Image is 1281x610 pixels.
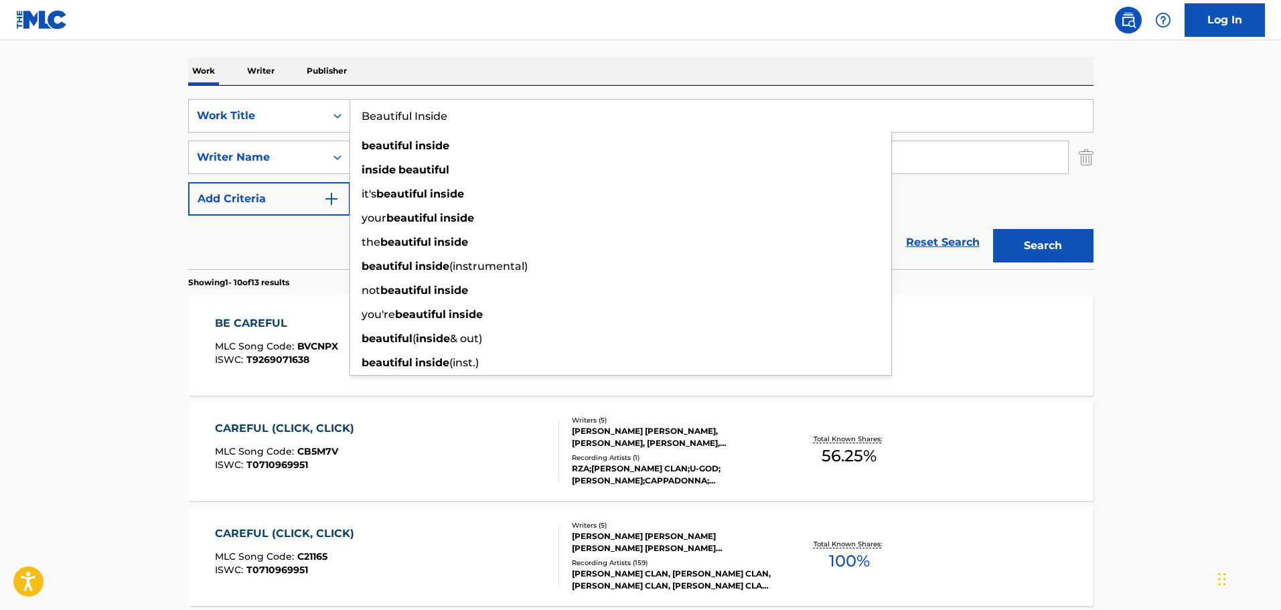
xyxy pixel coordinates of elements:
span: MLC Song Code : [215,445,297,457]
strong: inside [434,284,468,297]
strong: inside [362,163,396,176]
div: Help [1150,7,1177,33]
span: ISWC : [215,564,246,576]
a: CAREFUL (CLICK, CLICK)MLC Song Code:CB5M7VISWC:T0710969951Writers (5)[PERSON_NAME] [PERSON_NAME],... [188,400,1094,501]
p: Publisher [303,57,351,85]
span: ISWC : [215,354,246,366]
span: your [362,212,386,224]
img: help [1155,12,1171,28]
span: ( [412,332,416,345]
span: CB5M7V [297,445,338,457]
button: Add Criteria [188,182,350,216]
span: not [362,284,380,297]
strong: inside [440,212,474,224]
div: BE CAREFUL [215,315,338,331]
strong: inside [416,332,450,345]
div: Recording Artists ( 159 ) [572,558,774,568]
p: Total Known Shares: [814,539,885,549]
div: Writer Name [197,149,317,165]
strong: beautiful [362,356,412,369]
div: CAREFUL (CLICK, CLICK) [215,421,361,437]
strong: inside [415,356,449,369]
div: Writers ( 5 ) [572,520,774,530]
strong: inside [430,187,464,200]
strong: beautiful [376,187,427,200]
span: T9269071638 [246,354,309,366]
strong: inside [415,139,449,152]
strong: beautiful [386,212,437,224]
span: C21165 [297,550,327,562]
div: Drag [1218,559,1226,599]
div: [PERSON_NAME] CLAN, [PERSON_NAME] CLAN, [PERSON_NAME] CLAN, [PERSON_NAME] CLAN, [PERSON_NAME] CLAN [572,568,774,592]
img: search [1120,12,1136,28]
form: Search Form [188,99,1094,269]
a: Public Search [1115,7,1142,33]
p: Work [188,57,219,85]
strong: beautiful [380,284,431,297]
strong: beautiful [380,236,431,248]
p: Total Known Shares: [814,434,885,444]
strong: beautiful [362,332,412,345]
strong: beautiful [362,139,412,152]
div: Work Title [197,108,317,124]
span: (instrumental) [449,260,528,273]
span: T0710969951 [246,564,308,576]
span: MLC Song Code : [215,340,297,352]
span: & out) [450,332,482,345]
strong: beautiful [398,163,449,176]
img: MLC Logo [16,10,68,29]
img: Delete Criterion [1079,141,1094,174]
span: T0710969951 [246,459,308,471]
span: ISWC : [215,459,246,471]
img: 9d2ae6d4665cec9f34b9.svg [323,191,340,207]
a: BE CAREFULMLC Song Code:BVCNPXISWC:T9269071638Writers (19)[PERSON_NAME], [PERSON_NAME] [PERSON_NA... [188,295,1094,396]
button: Search [993,229,1094,262]
a: CAREFUL (CLICK, CLICK)MLC Song Code:C21165ISWC:T0710969951Writers (5)[PERSON_NAME] [PERSON_NAME] ... [188,506,1094,606]
strong: inside [434,236,468,248]
strong: inside [415,260,449,273]
p: Writer [243,57,279,85]
span: MLC Song Code : [215,550,297,562]
span: you're [362,308,395,321]
span: 100 % [829,549,870,573]
a: Reset Search [899,228,986,257]
div: [PERSON_NAME] [PERSON_NAME] [PERSON_NAME] [PERSON_NAME] [PERSON_NAME], [PERSON_NAME] [PERSON_NAME] [572,530,774,554]
strong: beautiful [395,308,446,321]
div: CAREFUL (CLICK, CLICK) [215,526,361,542]
div: RZA;[PERSON_NAME] CLAN;U-GOD;[PERSON_NAME];CAPPADONNA;[PERSON_NAME];INSPECTAH DECK [572,463,774,487]
div: Recording Artists ( 1 ) [572,453,774,463]
div: [PERSON_NAME] [PERSON_NAME], [PERSON_NAME], [PERSON_NAME], [PERSON_NAME], [PERSON_NAME] [PERSON_N... [572,425,774,449]
span: (inst.) [449,356,479,369]
span: 56.25 % [822,444,877,468]
strong: inside [449,308,483,321]
span: the [362,236,380,248]
span: BVCNPX [297,340,338,352]
iframe: Chat Widget [1214,546,1281,610]
a: Log In [1185,3,1265,37]
p: Showing 1 - 10 of 13 results [188,277,289,289]
span: it's [362,187,376,200]
strong: beautiful [362,260,412,273]
div: Writers ( 5 ) [572,415,774,425]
